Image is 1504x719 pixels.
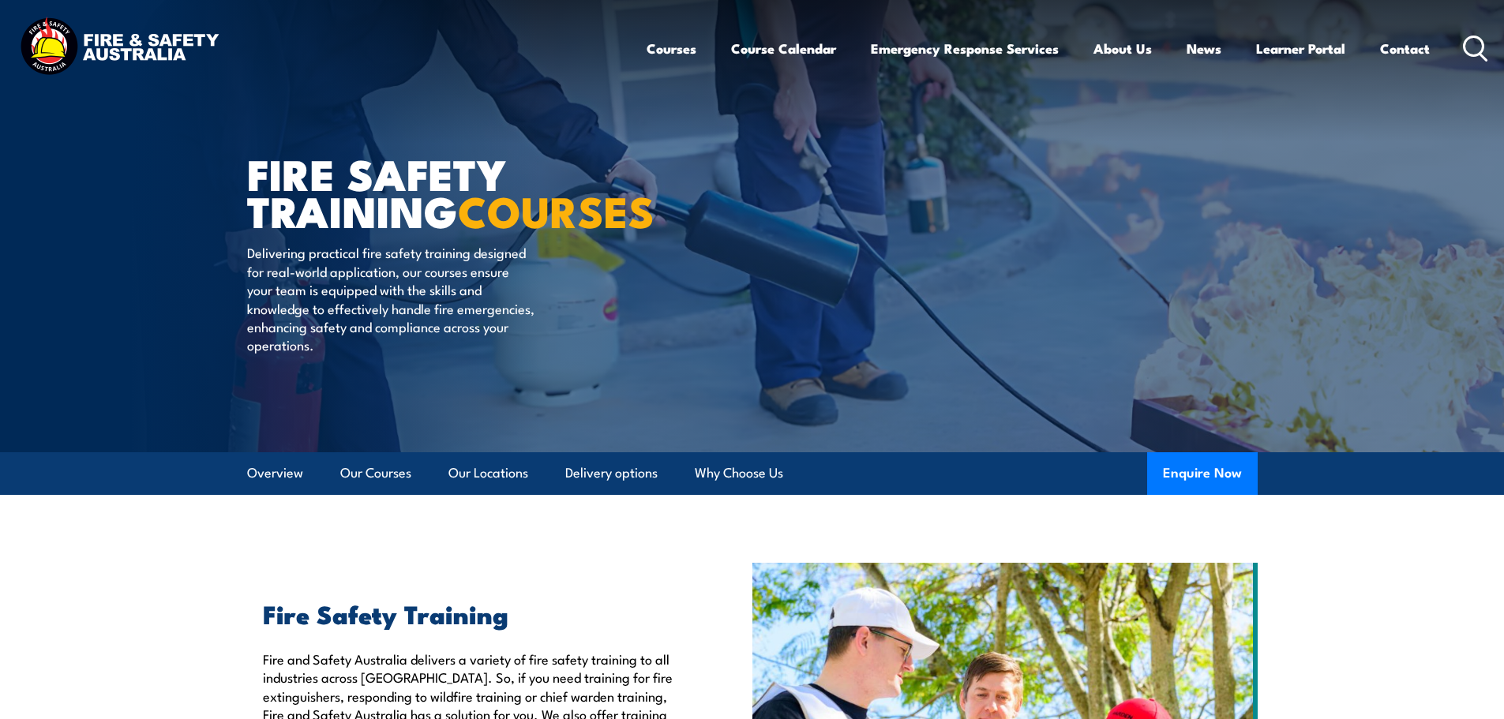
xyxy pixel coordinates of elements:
[1147,452,1258,495] button: Enquire Now
[458,177,654,242] strong: COURSES
[340,452,411,494] a: Our Courses
[263,602,680,624] h2: Fire Safety Training
[247,155,637,228] h1: FIRE SAFETY TRAINING
[448,452,528,494] a: Our Locations
[1093,28,1152,69] a: About Us
[1256,28,1345,69] a: Learner Portal
[247,452,303,494] a: Overview
[1380,28,1430,69] a: Contact
[565,452,658,494] a: Delivery options
[1187,28,1221,69] a: News
[731,28,836,69] a: Course Calendar
[647,28,696,69] a: Courses
[247,243,535,354] p: Delivering practical fire safety training designed for real-world application, our courses ensure...
[695,452,783,494] a: Why Choose Us
[871,28,1059,69] a: Emergency Response Services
